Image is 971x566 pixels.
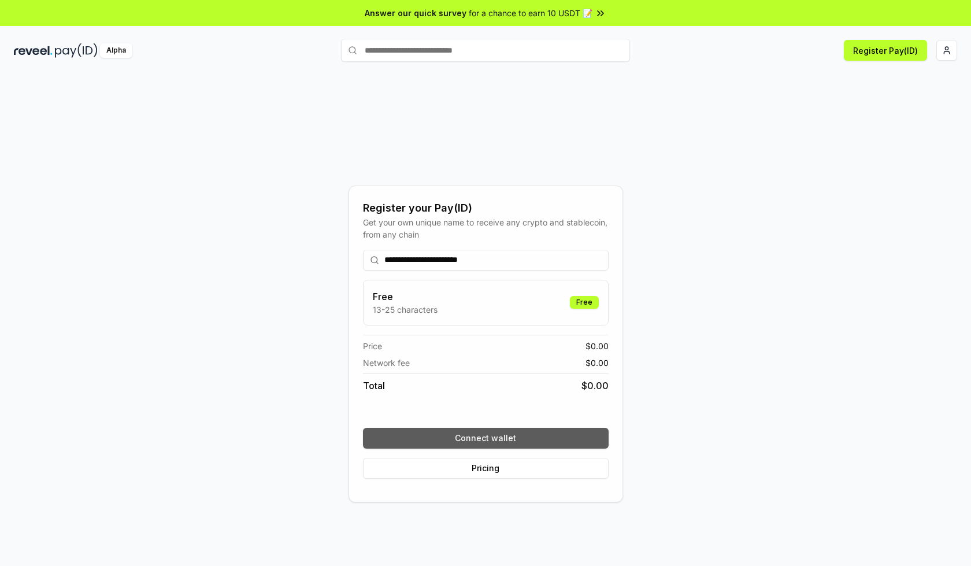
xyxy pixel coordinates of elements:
span: Total [363,379,385,393]
span: Network fee [363,357,410,369]
img: reveel_dark [14,43,53,58]
span: $ 0.00 [585,357,609,369]
span: Answer our quick survey [365,7,466,19]
button: Pricing [363,458,609,479]
span: Price [363,340,382,352]
span: $ 0.00 [585,340,609,352]
h3: Free [373,290,438,304]
div: Alpha [100,43,132,58]
span: $ 0.00 [581,379,609,393]
span: for a chance to earn 10 USDT 📝 [469,7,592,19]
div: Get your own unique name to receive any crypto and stablecoin, from any chain [363,216,609,241]
div: Free [570,296,599,309]
div: Register your Pay(ID) [363,200,609,216]
p: 13-25 characters [373,304,438,316]
button: Register Pay(ID) [844,40,927,61]
button: Connect wallet [363,428,609,449]
img: pay_id [55,43,98,58]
